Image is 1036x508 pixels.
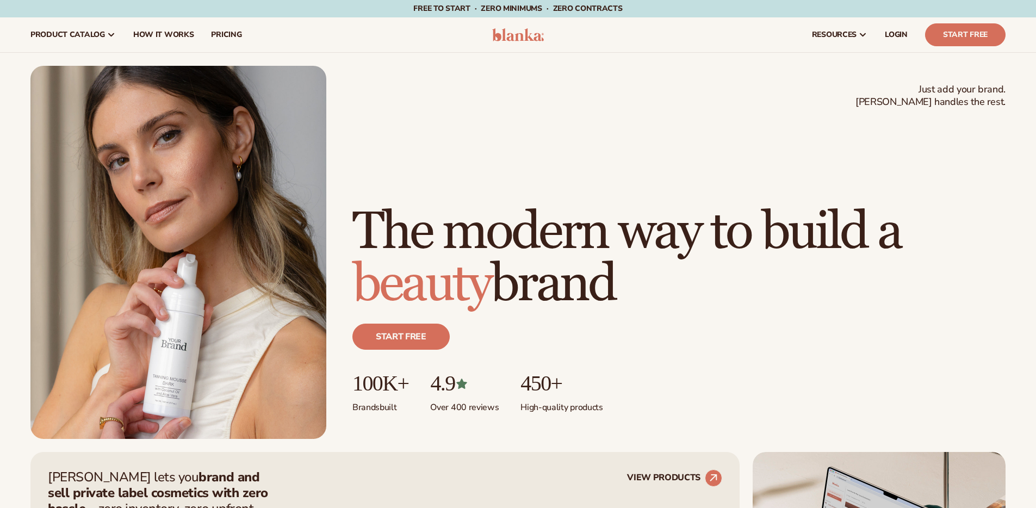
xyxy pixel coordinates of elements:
[876,17,916,52] a: LOGIN
[492,28,544,41] img: logo
[627,469,722,487] a: VIEW PRODUCTS
[352,206,1006,311] h1: The modern way to build a brand
[22,17,125,52] a: product catalog
[133,30,194,39] span: How It Works
[413,3,622,14] span: Free to start · ZERO minimums · ZERO contracts
[352,371,408,395] p: 100K+
[125,17,203,52] a: How It Works
[211,30,241,39] span: pricing
[352,324,450,350] a: Start free
[520,395,603,413] p: High-quality products
[885,30,908,39] span: LOGIN
[430,371,499,395] p: 4.9
[30,30,105,39] span: product catalog
[812,30,857,39] span: resources
[925,23,1006,46] a: Start Free
[30,66,326,439] img: Female holding tanning mousse.
[352,395,408,413] p: Brands built
[352,252,491,316] span: beauty
[855,83,1006,109] span: Just add your brand. [PERSON_NAME] handles the rest.
[202,17,250,52] a: pricing
[520,371,603,395] p: 450+
[803,17,876,52] a: resources
[430,395,499,413] p: Over 400 reviews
